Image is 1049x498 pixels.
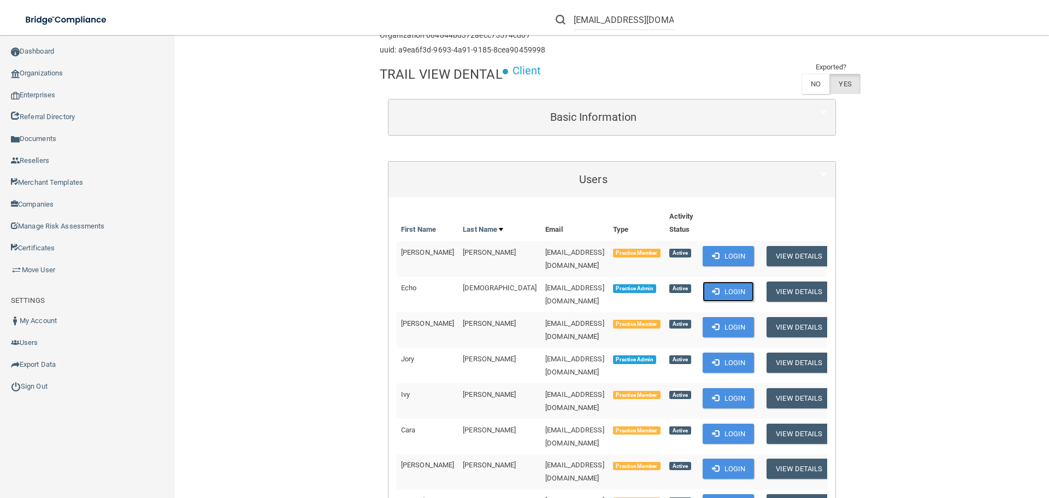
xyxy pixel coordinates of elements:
span: Active [669,355,691,364]
img: ic_user_dark.df1a06c3.png [11,317,20,325]
span: Active [669,462,691,471]
span: Jory [401,355,414,363]
img: ic_reseller.de258add.png [11,156,20,165]
button: View Details [767,459,831,479]
span: [PERSON_NAME] [463,426,516,434]
button: Login [703,388,755,408]
th: Email [541,206,609,241]
img: organization-icon.f8decf85.png [11,69,20,78]
span: Practice Member [613,249,661,257]
span: [EMAIL_ADDRESS][DOMAIN_NAME] [545,355,604,376]
a: Basic Information [397,105,827,130]
h4: TRAIL VIEW DENTAL [380,67,503,81]
span: Echo [401,284,416,292]
img: icon-documents.8dae5593.png [11,135,20,144]
label: SETTINGS [11,294,45,307]
a: First Name [401,223,436,236]
button: Login [703,459,755,479]
a: Last Name [463,223,503,236]
h6: uuid: a9ea6f3d-9693-4a91-9185-8cea90459998 [380,46,545,54]
h5: Basic Information [397,111,790,123]
button: View Details [767,317,831,337]
img: ic_dashboard_dark.d01f4a41.png [11,48,20,56]
span: [EMAIL_ADDRESS][DOMAIN_NAME] [545,319,604,341]
button: View Details [767,353,831,373]
iframe: To enrich screen reader interactions, please activate Accessibility in Grammarly extension settings [994,423,1036,464]
input: Search [574,10,674,30]
label: NO [802,74,829,94]
span: [PERSON_NAME] [463,355,516,363]
span: [PERSON_NAME] [463,390,516,399]
button: Login [703,282,755,302]
img: icon-users.e205127d.png [11,338,20,347]
span: Active [669,320,691,329]
a: Users [397,167,827,192]
span: Active [669,284,691,293]
img: briefcase.64adab9b.png [11,265,22,276]
img: ic_power_dark.7ecde6b1.png [11,382,21,391]
h5: Users [397,173,790,185]
span: [PERSON_NAME] [463,248,516,256]
span: Practice Member [613,391,661,400]
label: YES [829,74,860,94]
span: Active [669,249,691,257]
button: Login [703,246,755,266]
span: [EMAIL_ADDRESS][DOMAIN_NAME] [545,284,604,305]
span: [DEMOGRAPHIC_DATA] [463,284,537,292]
span: Active [669,391,691,400]
span: Cara [401,426,415,434]
span: [PERSON_NAME] [463,319,516,327]
span: [PERSON_NAME] [401,248,454,256]
span: [PERSON_NAME] [401,319,454,327]
span: [PERSON_NAME] [463,461,516,469]
button: View Details [767,424,831,444]
button: Login [703,424,755,444]
span: Ivy [401,390,410,399]
td: Exported? [802,61,861,74]
span: [EMAIL_ADDRESS][DOMAIN_NAME] [545,390,604,412]
th: Type [609,206,665,241]
span: Active [669,426,691,435]
img: ic-search.3b580494.png [556,15,565,25]
span: [PERSON_NAME] [401,461,454,469]
span: [EMAIL_ADDRESS][DOMAIN_NAME] [545,426,604,447]
span: Practice Admin [613,355,656,364]
img: bridge_compliance_login_screen.278c3ca4.svg [16,9,117,31]
img: icon-export.b9366987.png [11,360,20,369]
th: Activity Status [665,206,698,241]
button: View Details [767,388,831,408]
button: View Details [767,246,831,266]
button: View Details [767,282,831,302]
span: [EMAIL_ADDRESS][DOMAIN_NAME] [545,248,604,269]
span: Practice Member [613,462,661,471]
span: Practice Admin [613,284,656,293]
img: enterprise.0d942306.png [11,92,20,99]
span: [EMAIL_ADDRESS][DOMAIN_NAME] [545,461,604,482]
span: Practice Member [613,320,661,329]
button: Login [703,317,755,337]
span: Practice Member [613,426,661,435]
button: Login [703,353,755,373]
p: Client [512,61,541,81]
